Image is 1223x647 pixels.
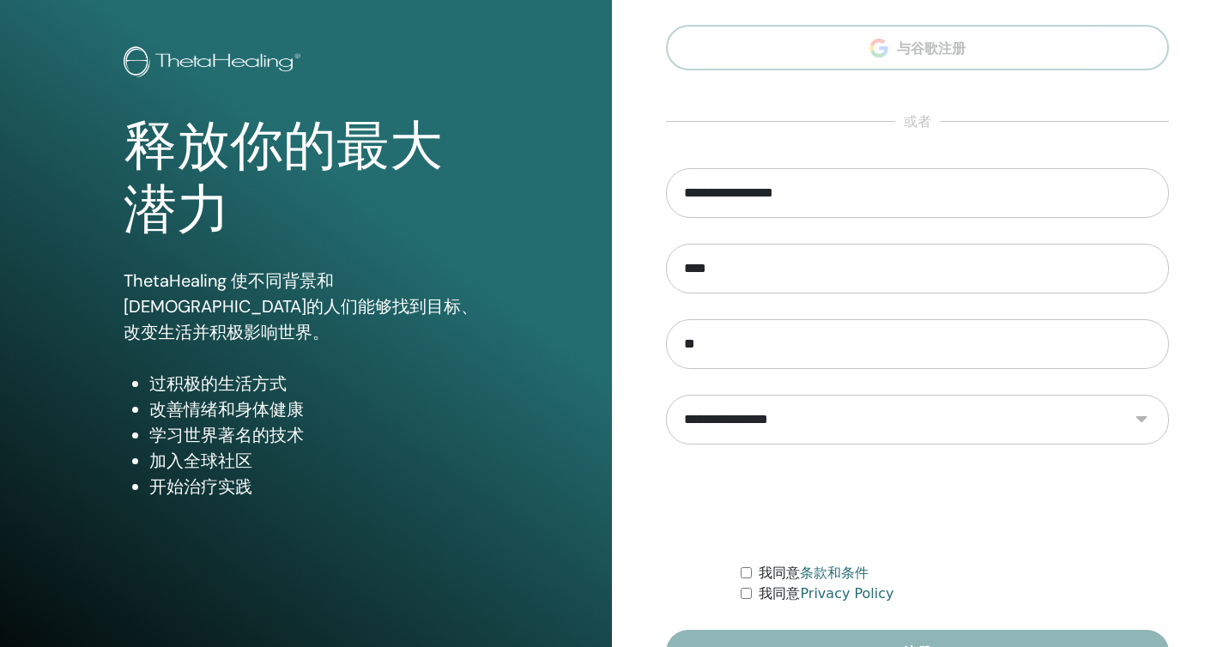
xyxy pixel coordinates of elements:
[124,268,488,345] p: ThetaHealing 使不同背景和[DEMOGRAPHIC_DATA]的人们能够找到目标、改变生活并积极影响世界。
[787,470,1048,537] iframe: reCAPTCHA
[800,565,869,581] a: 条款和条件
[149,422,488,448] li: 学习世界著名的技术
[149,474,488,499] li: 开始治疗实践
[149,396,488,422] li: 改善情绪和身体健康
[800,585,893,602] a: Privacy Policy
[149,448,488,474] li: 加入全球社区
[759,584,893,604] label: 我同意
[124,115,488,243] h1: 释放你的最大潜力
[149,371,488,396] li: 过积极的生活方式
[759,563,869,584] label: 我同意
[895,112,940,132] span: 或者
